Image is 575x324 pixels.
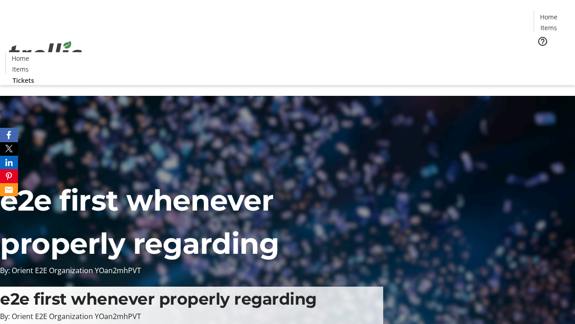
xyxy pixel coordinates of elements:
[5,31,85,76] img: Orient E2E Organization YOan2mhPVT's Logo
[534,32,552,50] button: Help
[6,54,35,63] a: Home
[534,23,563,32] a: Items
[5,76,41,85] a: Tickets
[540,12,557,22] span: Home
[6,64,35,74] a: Items
[12,54,29,63] span: Home
[12,64,29,74] span: Items
[13,76,34,85] span: Tickets
[534,52,570,62] a: Tickets
[540,23,557,32] span: Items
[534,12,563,22] a: Home
[541,52,562,62] span: Tickets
